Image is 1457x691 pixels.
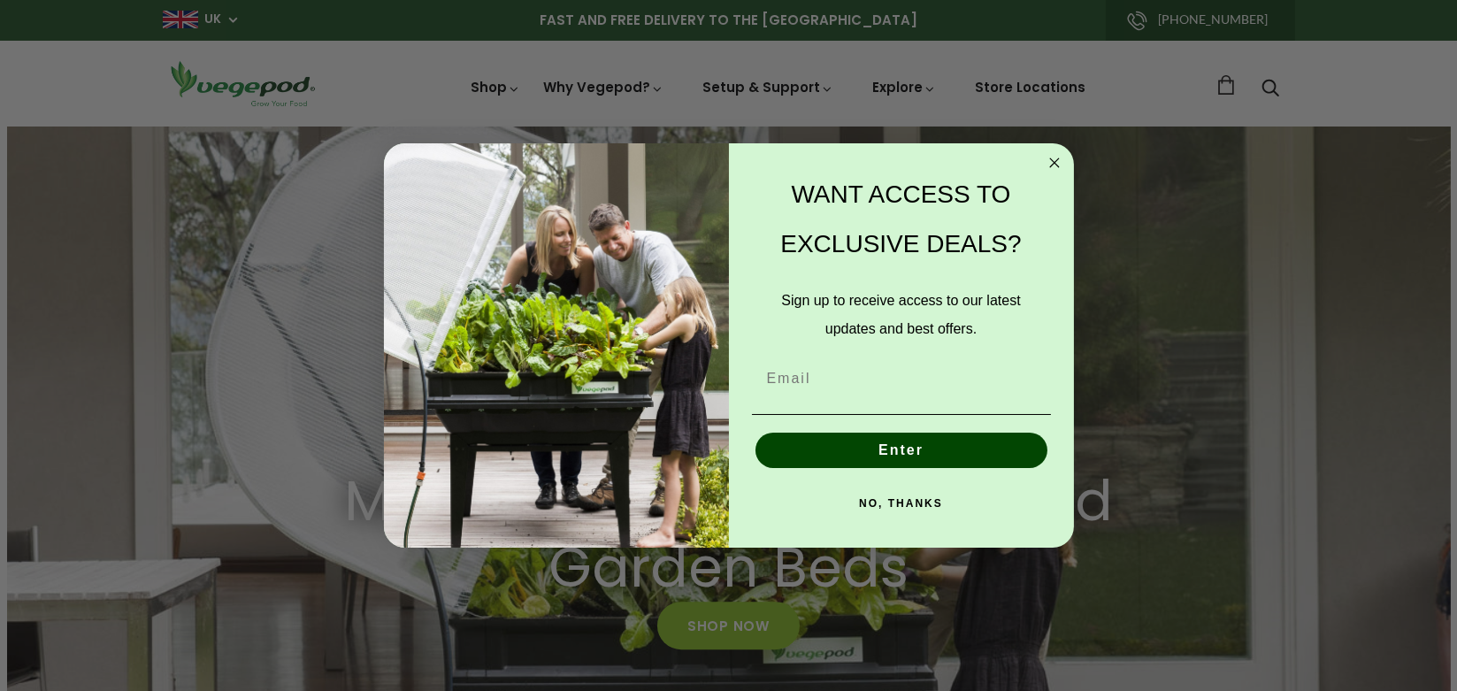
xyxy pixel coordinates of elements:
button: Enter [755,433,1047,468]
span: WANT ACCESS TO EXCLUSIVE DEALS? [780,180,1021,257]
img: e9d03583-1bb1-490f-ad29-36751b3212ff.jpeg [384,143,729,548]
button: Close dialog [1044,152,1065,173]
img: underline [752,414,1051,415]
input: Email [752,361,1051,396]
span: Sign up to receive access to our latest updates and best offers. [781,293,1020,336]
button: NO, THANKS [752,486,1051,521]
